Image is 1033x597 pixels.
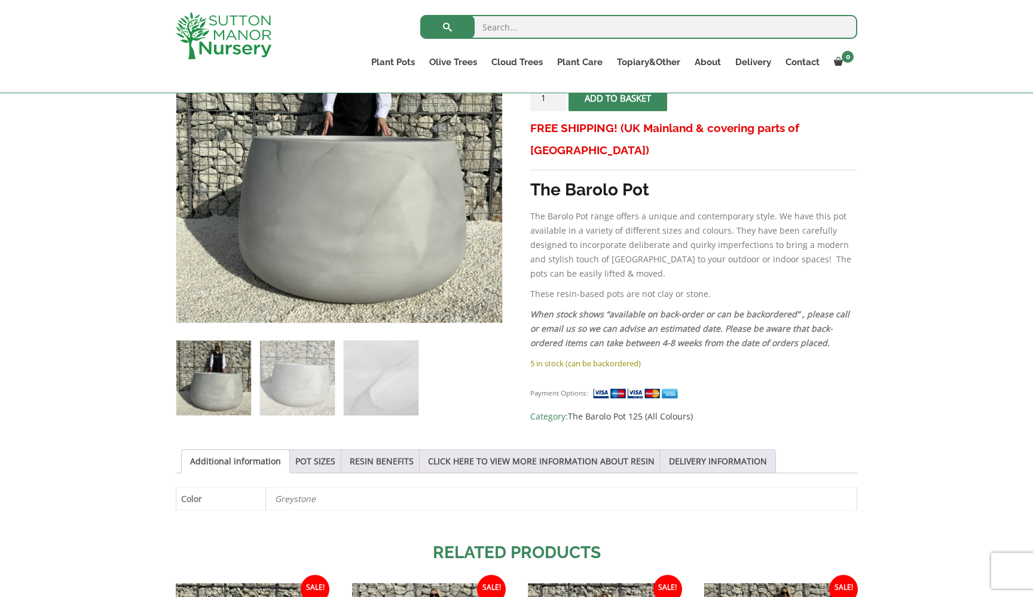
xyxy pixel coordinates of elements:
a: About [687,54,728,71]
a: Additional information [190,450,281,473]
a: Plant Pots [364,54,422,71]
a: The Barolo Pot 125 (All Colours) [568,411,693,422]
h2: Related products [176,540,857,565]
img: logo [176,12,271,59]
a: Plant Care [550,54,610,71]
button: Add to basket [569,84,667,111]
table: Product Details [176,487,857,510]
p: The Barolo Pot range offers a unique and contemporary style. We have this pot available in a vari... [530,209,857,281]
a: 0 [827,54,857,71]
p: 5 in stock (can be backordered) [530,356,857,371]
em: When stock shows “available on back-order or can be backordered” , please call or email us so we ... [530,308,849,348]
p: These resin-based pots are not clay or stone. [530,287,857,301]
a: POT SIZES [295,450,335,473]
a: RESIN BENEFITS [350,450,414,473]
span: Category: [530,409,857,424]
a: CLICK HERE TO VIEW MORE INFORMATION ABOUT RESIN [428,450,655,473]
span: 0 [842,51,854,63]
a: DELIVERY INFORMATION [669,450,767,473]
a: Olive Trees [422,54,484,71]
p: Greystone [275,488,848,510]
a: Contact [778,54,827,71]
h3: FREE SHIPPING! (UK Mainland & covering parts of [GEOGRAPHIC_DATA]) [530,117,857,161]
th: Color [176,487,266,510]
input: Search... [420,15,857,39]
a: Cloud Trees [484,54,550,71]
a: Delivery [728,54,778,71]
a: Topiary&Other [610,54,687,71]
img: The Barolo Pot 125 Colour Grey Stone [176,341,251,415]
img: The Barolo Pot 125 Colour Grey Stone - Image 2 [260,341,335,415]
img: The Barolo Pot 125 Colour Grey Stone - Image 3 [344,341,418,415]
img: payment supported [592,387,682,400]
small: Payment Options: [530,388,588,397]
strong: The Barolo Pot [530,180,649,200]
input: Product quantity [530,84,566,111]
